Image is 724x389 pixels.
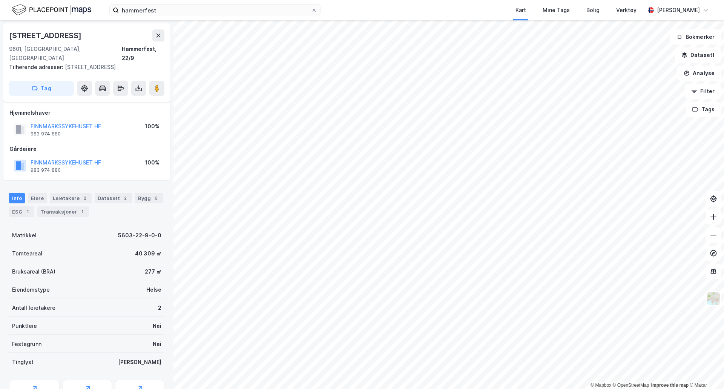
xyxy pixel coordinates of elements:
[686,102,721,117] button: Tags
[616,6,637,15] div: Verktøy
[686,353,724,389] div: Kontrollprogram for chat
[9,193,25,203] div: Info
[12,231,37,240] div: Matrikkel
[145,158,160,167] div: 100%
[146,285,161,294] div: Helse
[9,29,83,42] div: [STREET_ADDRESS]
[9,108,164,117] div: Hjemmelshaver
[670,29,721,45] button: Bokmerker
[543,6,570,15] div: Mine Tags
[706,291,721,306] img: Z
[37,206,89,217] div: Transaksjoner
[9,45,122,63] div: 9601, [GEOGRAPHIC_DATA], [GEOGRAPHIC_DATA]
[122,45,164,63] div: Hammerfest, 22/9
[9,64,65,70] span: Tilhørende adresser:
[685,84,721,99] button: Filter
[31,131,61,137] div: 983 974 880
[28,193,47,203] div: Eiere
[31,167,61,173] div: 983 974 880
[158,303,161,312] div: 2
[9,63,158,72] div: [STREET_ADDRESS]
[12,249,42,258] div: Tomteareal
[135,249,161,258] div: 40 309 ㎡
[121,194,129,202] div: 2
[12,3,91,17] img: logo.f888ab2527a4732fd821a326f86c7f29.svg
[152,194,160,202] div: 6
[81,194,89,202] div: 2
[135,193,163,203] div: Bygg
[515,6,526,15] div: Kart
[9,206,34,217] div: ESG
[119,5,311,16] input: Søk på adresse, matrikkel, gårdeiere, leietakere eller personer
[78,208,86,215] div: 1
[12,340,41,349] div: Festegrunn
[657,6,700,15] div: [PERSON_NAME]
[153,321,161,331] div: Nei
[95,193,132,203] div: Datasett
[153,340,161,349] div: Nei
[686,353,724,389] iframe: Chat Widget
[12,303,55,312] div: Antall leietakere
[9,145,164,154] div: Gårdeiere
[50,193,92,203] div: Leietakere
[613,383,649,388] a: OpenStreetMap
[651,383,689,388] a: Improve this map
[118,358,161,367] div: [PERSON_NAME]
[12,285,50,294] div: Eiendomstype
[12,358,34,367] div: Tinglyst
[118,231,161,240] div: 5603-22-9-0-0
[591,383,611,388] a: Mapbox
[586,6,600,15] div: Bolig
[12,267,55,276] div: Bruksareal (BRA)
[145,267,161,276] div: 277 ㎡
[677,66,721,81] button: Analyse
[145,122,160,131] div: 100%
[675,48,721,63] button: Datasett
[24,208,31,215] div: 1
[9,81,74,96] button: Tag
[12,321,37,331] div: Punktleie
